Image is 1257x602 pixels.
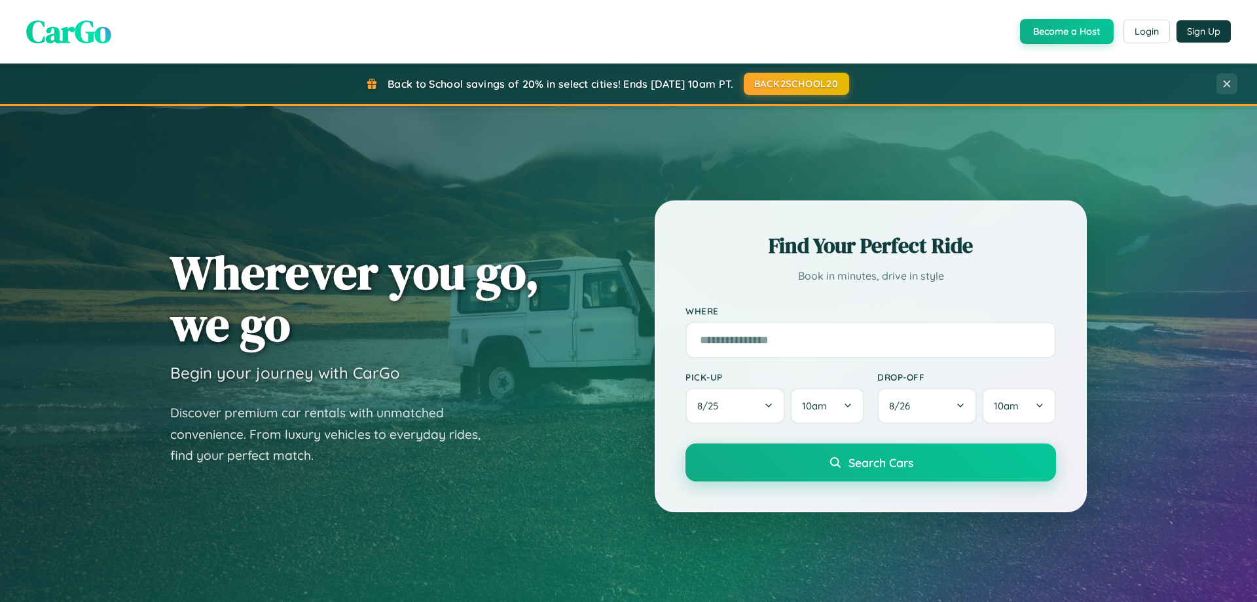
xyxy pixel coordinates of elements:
p: Discover premium car rentals with unmatched convenience. From luxury vehicles to everyday rides, ... [170,402,498,466]
span: Search Cars [848,455,913,470]
span: 8 / 26 [889,400,917,412]
span: 10am [802,400,827,412]
span: 8 / 25 [697,400,725,412]
label: Where [685,305,1056,316]
h3: Begin your journey with CarGo [170,363,400,383]
span: Back to School savings of 20% in select cities! Ends [DATE] 10am PT. [388,77,733,90]
button: Sign Up [1176,20,1231,43]
button: Become a Host [1020,19,1114,44]
button: Search Cars [685,443,1056,481]
button: 8/25 [685,388,785,424]
label: Drop-off [877,371,1056,383]
button: BACK2SCHOOL20 [744,73,849,95]
label: Pick-up [685,371,864,383]
h1: Wherever you go, we go [170,246,539,350]
button: Login [1123,20,1170,43]
button: 8/26 [877,388,977,424]
h2: Find Your Perfect Ride [685,231,1056,260]
p: Book in minutes, drive in style [685,267,1056,286]
span: 10am [994,400,1019,412]
button: 10am [790,388,864,424]
span: CarGo [26,10,111,53]
button: 10am [982,388,1056,424]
